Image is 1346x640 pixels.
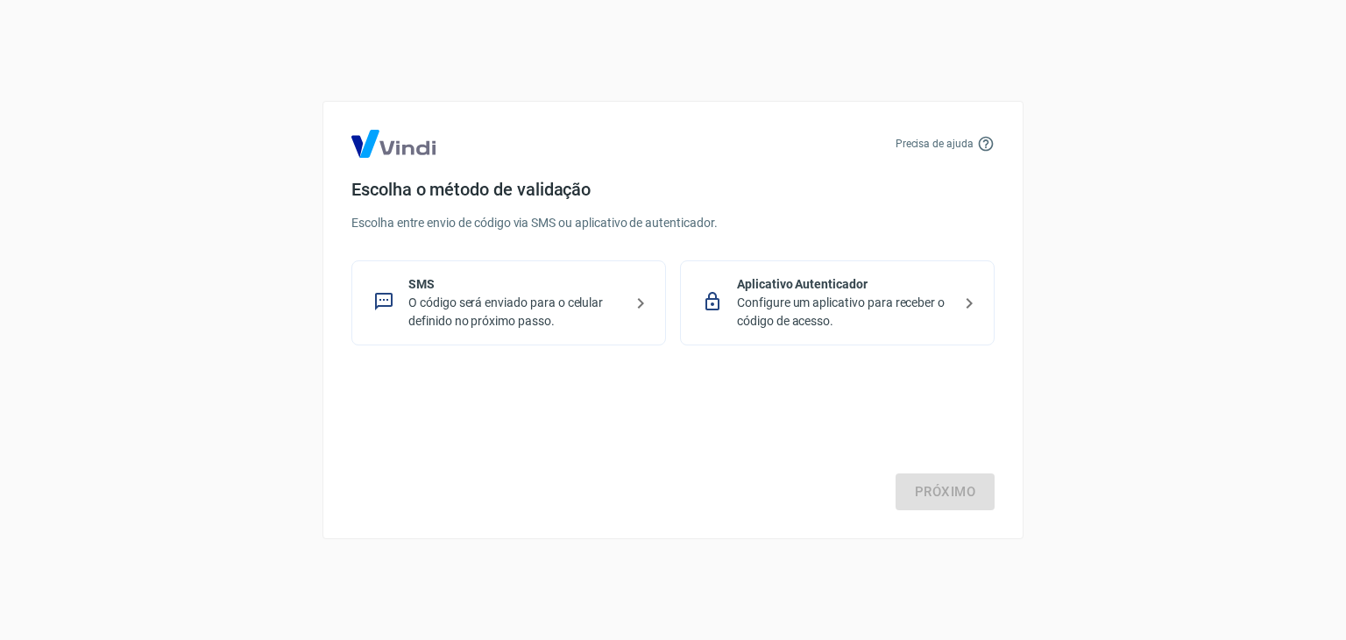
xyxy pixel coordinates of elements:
div: Aplicativo AutenticadorConfigure um aplicativo para receber o código de acesso. [680,260,995,345]
p: Configure um aplicativo para receber o código de acesso. [737,294,952,331]
div: SMSO código será enviado para o celular definido no próximo passo. [351,260,666,345]
img: Logo Vind [351,130,436,158]
p: Escolha entre envio de código via SMS ou aplicativo de autenticador. [351,214,995,232]
p: Aplicativo Autenticador [737,275,952,294]
p: O código será enviado para o celular definido no próximo passo. [408,294,623,331]
h4: Escolha o método de validação [351,179,995,200]
p: Precisa de ajuda [896,136,974,152]
p: SMS [408,275,623,294]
